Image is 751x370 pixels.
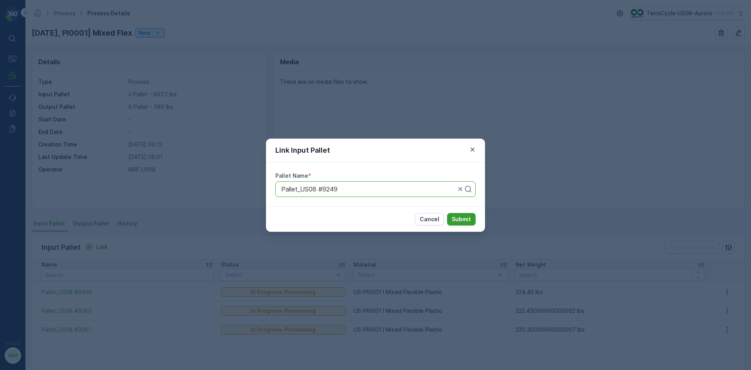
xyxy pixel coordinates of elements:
[275,145,330,156] p: Link Input Pallet
[415,213,444,226] button: Cancel
[452,215,471,223] p: Submit
[447,213,476,226] button: Submit
[275,172,308,179] label: Pallet Name
[420,215,439,223] p: Cancel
